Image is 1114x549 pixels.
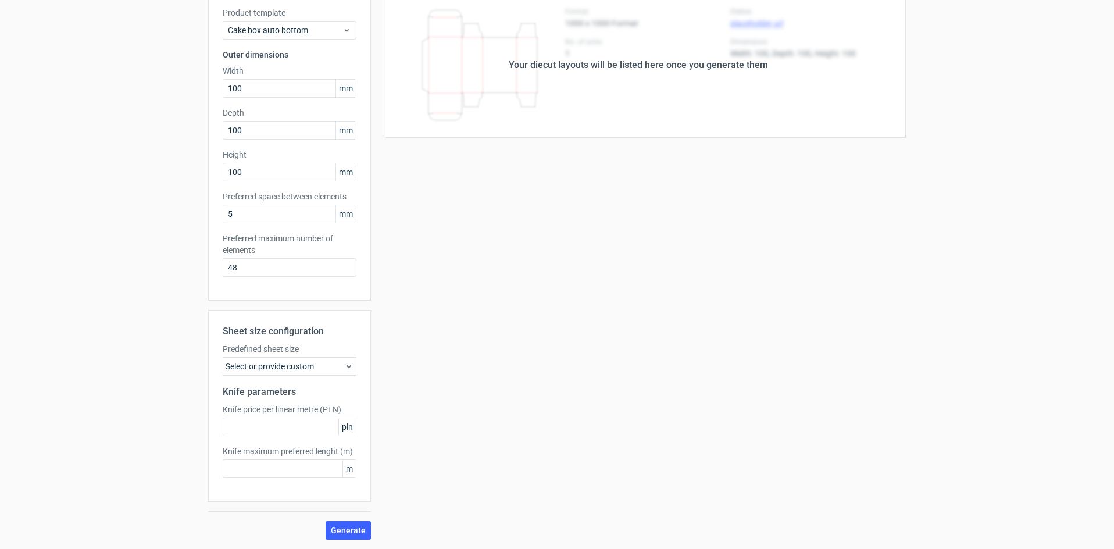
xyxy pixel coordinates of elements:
label: Width [223,65,356,77]
span: mm [335,80,356,97]
label: Predefined sheet size [223,343,356,355]
span: Cake box auto bottom [228,24,342,36]
label: Preferred space between elements [223,191,356,202]
button: Generate [326,521,371,540]
h2: Knife parameters [223,385,356,399]
span: mm [335,163,356,181]
h2: Sheet size configuration [223,325,356,338]
label: Preferred maximum number of elements [223,233,356,256]
span: m [342,460,356,477]
label: Knife price per linear metre (PLN) [223,404,356,415]
label: Knife maximum preferred lenght (m) [223,445,356,457]
span: Generate [331,526,366,534]
div: Your diecut layouts will be listed here once you generate them [509,58,768,72]
label: Product template [223,7,356,19]
label: Height [223,149,356,161]
div: Select or provide custom [223,357,356,376]
span: pln [338,418,356,436]
label: Depth [223,107,356,119]
h3: Outer dimensions [223,49,356,60]
span: mm [335,205,356,223]
span: mm [335,122,356,139]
